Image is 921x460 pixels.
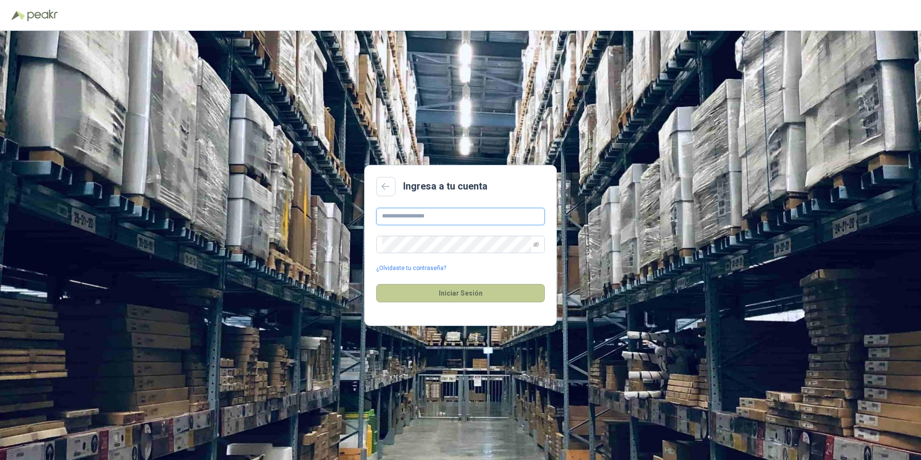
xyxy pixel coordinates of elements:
img: Peakr [27,10,58,21]
h2: Ingresa a tu cuenta [403,179,487,194]
img: Logo [12,11,25,20]
button: Iniciar Sesión [376,284,545,302]
a: ¿Olvidaste tu contraseña? [376,264,446,273]
span: eye-invisible [533,242,539,247]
